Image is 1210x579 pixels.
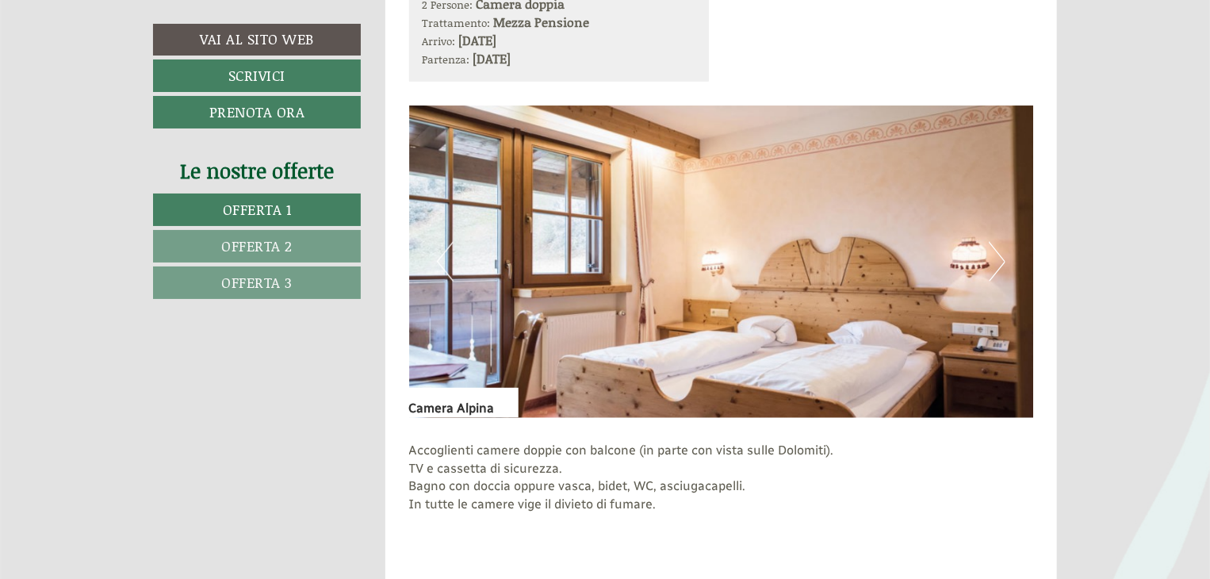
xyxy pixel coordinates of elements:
small: Arrivo: [423,33,456,49]
span: Offerta 2 [221,236,293,256]
a: Prenota ora [153,96,361,128]
button: Next [989,242,1005,282]
b: [DATE] [473,49,511,67]
img: image [409,105,1034,418]
p: Accoglienti camere doppie con balcone (in parte con vista sulle Dolomiti). TV e cassetta di sicur... [409,442,1034,532]
div: Camera Alpina [409,388,519,418]
small: Trattamento: [423,14,491,31]
a: Vai al sito web [153,24,361,56]
b: Mezza Pensione [494,13,590,31]
div: Le nostre offerte [153,156,361,186]
a: Scrivici [153,59,361,92]
span: Offerta 1 [223,199,292,220]
span: Offerta 3 [221,272,293,293]
b: [DATE] [459,31,497,49]
button: Previous [437,242,454,282]
small: Partenza: [423,51,470,67]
